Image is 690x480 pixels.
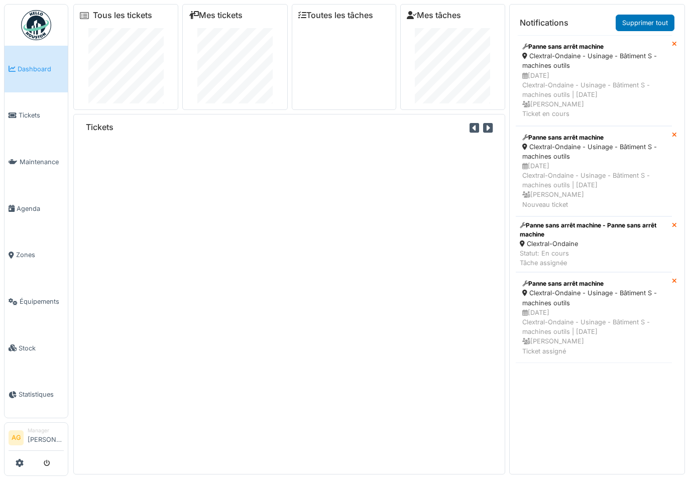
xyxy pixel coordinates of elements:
[93,11,152,20] a: Tous les tickets
[28,427,64,434] div: Manager
[516,35,672,126] a: Panne sans arrêt machine Clextral-Ondaine - Usinage - Bâtiment S - machines outils [DATE]Clextral...
[5,46,68,92] a: Dashboard
[522,51,665,70] div: Clextral-Ondaine - Usinage - Bâtiment S - machines outils
[19,110,64,120] span: Tickets
[522,288,665,307] div: Clextral-Ondaine - Usinage - Bâtiment S - machines outils
[21,10,51,40] img: Badge_color-CXgf-gQk.svg
[20,157,64,167] span: Maintenance
[407,11,461,20] a: Mes tâches
[522,308,665,356] div: [DATE] Clextral-Ondaine - Usinage - Bâtiment S - machines outils | [DATE] [PERSON_NAME] Ticket as...
[298,11,373,20] a: Toutes les tâches
[28,427,64,448] li: [PERSON_NAME]
[522,133,665,142] div: Panne sans arrêt machine
[9,430,24,445] li: AG
[9,427,64,451] a: AG Manager[PERSON_NAME]
[20,297,64,306] span: Équipements
[522,142,665,161] div: Clextral-Ondaine - Usinage - Bâtiment S - machines outils
[522,42,665,51] div: Panne sans arrêt machine
[18,64,64,74] span: Dashboard
[5,185,68,232] a: Agenda
[5,372,68,418] a: Statistiques
[189,11,243,20] a: Mes tickets
[516,126,672,216] a: Panne sans arrêt machine Clextral-Ondaine - Usinage - Bâtiment S - machines outils [DATE]Clextral...
[5,232,68,279] a: Zones
[520,249,668,268] div: Statut: En cours Tâche assignée
[520,239,668,249] div: Clextral-Ondaine
[522,161,665,209] div: [DATE] Clextral-Ondaine - Usinage - Bâtiment S - machines outils | [DATE] [PERSON_NAME] Nouveau t...
[516,272,672,363] a: Panne sans arrêt machine Clextral-Ondaine - Usinage - Bâtiment S - machines outils [DATE]Clextral...
[5,92,68,139] a: Tickets
[16,250,64,260] span: Zones
[616,15,674,31] a: Supprimer tout
[522,71,665,119] div: [DATE] Clextral-Ondaine - Usinage - Bâtiment S - machines outils | [DATE] [PERSON_NAME] Ticket en...
[5,278,68,325] a: Équipements
[516,216,672,273] a: Panne sans arrêt machine - Panne sans arrêt machine Clextral-Ondaine Statut: En coursTâche assignée
[19,343,64,353] span: Stock
[520,18,568,28] h6: Notifications
[86,123,113,132] h6: Tickets
[522,279,665,288] div: Panne sans arrêt machine
[520,221,668,239] div: Panne sans arrêt machine - Panne sans arrêt machine
[5,139,68,185] a: Maintenance
[17,204,64,213] span: Agenda
[5,325,68,372] a: Stock
[19,390,64,399] span: Statistiques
